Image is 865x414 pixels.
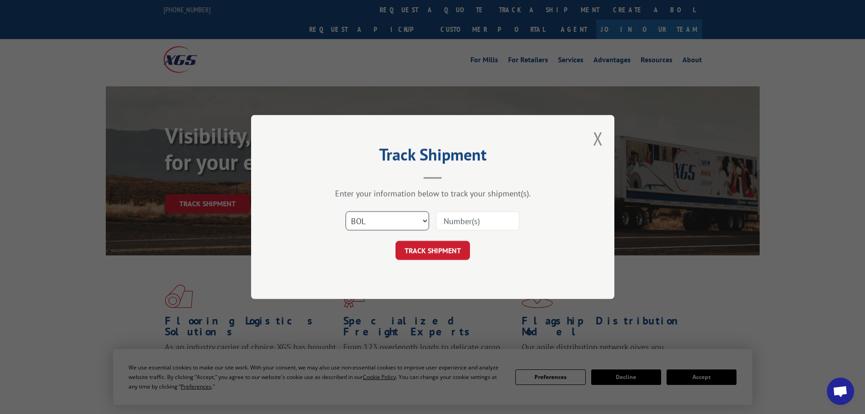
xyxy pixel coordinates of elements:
div: Open chat [827,378,854,405]
h2: Track Shipment [297,148,569,165]
button: TRACK SHIPMENT [395,241,470,260]
button: Close modal [593,126,603,150]
input: Number(s) [436,211,519,230]
div: Enter your information below to track your shipment(s). [297,188,569,199]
